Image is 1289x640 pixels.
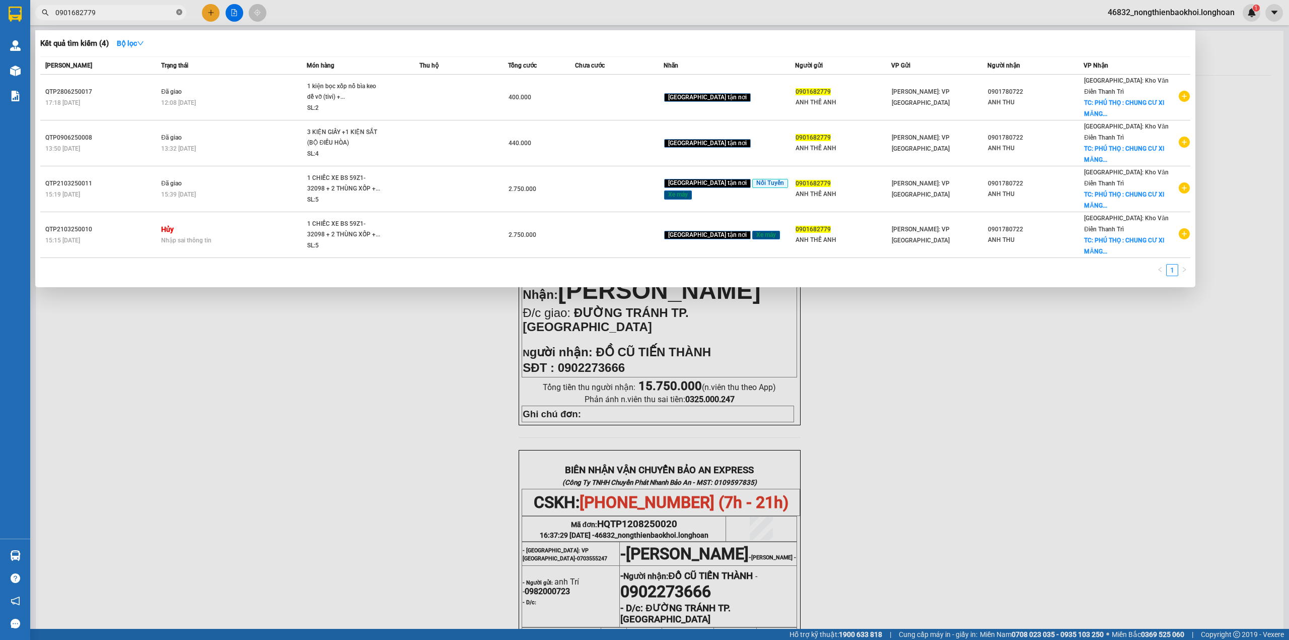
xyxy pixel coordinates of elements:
[161,62,188,69] span: Trạng thái
[10,66,21,76] img: warehouse-icon
[892,134,950,152] span: [PERSON_NAME]: VP [GEOGRAPHIC_DATA]
[1084,99,1164,117] span: TC: PHÚ THỌ : CHUNG CƯ XI MĂNG...
[1178,264,1190,276] button: right
[1157,267,1163,273] span: left
[45,87,158,97] div: QTP2806250017
[117,39,144,47] strong: Bộ lọc
[1179,228,1190,239] span: plus-circle
[4,65,105,93] span: Mã đơn: HQTP1208250020
[45,178,158,189] div: QTP2103250011
[176,8,182,18] span: close-circle
[10,550,21,561] img: warehouse-icon
[509,140,531,147] span: 440.000
[161,180,182,187] span: Đã giao
[575,62,605,69] span: Chưa cước
[419,62,439,69] span: Thu hộ
[988,178,1083,189] div: 0901780722
[796,180,831,187] span: 0901682779
[42,9,49,16] span: search
[176,9,182,15] span: close-circle
[307,195,383,206] div: SL: 5
[664,190,692,200] span: Xe máy
[161,134,182,141] span: Đã giao
[307,173,383,195] div: 1 CHIẾC XE BS 59Z1-32098 + 2 THÙNG XỐP +...
[307,62,334,69] span: Món hàng
[664,231,751,240] span: [GEOGRAPHIC_DATA] tận nơi
[892,88,950,106] span: [PERSON_NAME]: VP [GEOGRAPHIC_DATA]
[509,94,531,101] span: 400.000
[10,40,21,51] img: warehouse-icon
[1179,137,1190,148] span: plus-circle
[307,240,383,251] div: SL: 5
[307,127,383,149] div: 3 KIỆN GIẤY +1 KIỆN SẮT (BỘ ĐIỀU HÒA)
[796,235,891,245] div: ANH THẾ ANH
[988,97,1083,108] div: ANH THU
[1154,264,1166,276] button: left
[45,133,158,143] div: QTP0906250008
[891,62,910,69] span: VP Gửi
[40,38,109,49] h3: Kết quả tìm kiếm ( 4 )
[45,145,80,152] span: 13:50 [DATE]
[988,143,1083,154] div: ANH THU
[752,231,780,240] span: Xe máy
[796,97,891,108] div: ANH THẾ ANH
[28,31,53,39] strong: CSKH:
[307,103,383,114] div: SL: 2
[9,7,22,22] img: logo-vxr
[796,143,891,154] div: ANH THẾ ANH
[161,225,174,233] strong: Hủy
[45,191,80,198] span: 15:19 [DATE]
[795,62,823,69] span: Người gửi
[45,99,80,106] span: 17:18 [DATE]
[1167,265,1178,276] a: 1
[141,35,204,44] span: 0109597835
[664,93,751,102] span: [GEOGRAPHIC_DATA] tận nơi
[796,189,891,200] div: ANH THẾ ANH
[1084,215,1169,233] span: [GEOGRAPHIC_DATA]: Kho Văn Điển Thanh Trì
[1084,123,1169,141] span: [GEOGRAPHIC_DATA]: Kho Văn Điển Thanh Trì
[987,62,1020,69] span: Người nhận
[509,231,536,238] span: 2.750.000
[1084,237,1164,255] span: TC: PHÚ THỌ : CHUNG CƯ XI MĂNG...
[11,596,20,606] span: notification
[988,189,1083,200] div: ANH THU
[45,224,158,235] div: QTP2103250010
[45,62,92,69] span: [PERSON_NAME]
[307,149,383,160] div: SL: 4
[45,237,80,244] span: 15:15 [DATE]
[508,62,537,69] span: Tổng cước
[1179,91,1190,102] span: plus-circle
[509,185,536,193] span: 2.750.000
[892,180,950,198] span: [PERSON_NAME]: VP [GEOGRAPHIC_DATA]
[988,235,1083,245] div: ANH THU
[988,87,1083,97] div: 0901780722
[11,573,20,583] span: question-circle
[109,35,152,51] button: Bộ lọcdown
[161,88,182,95] span: Đã giao
[1154,264,1166,276] li: Previous Page
[988,133,1083,143] div: 0901780722
[1178,264,1190,276] li: Next Page
[1084,191,1164,209] span: TC: PHÚ THỌ : CHUNG CƯ XI MĂNG...
[892,226,950,244] span: [PERSON_NAME]: VP [GEOGRAPHIC_DATA]
[664,179,751,188] span: [GEOGRAPHIC_DATA] tận nơi
[78,21,139,58] span: CÔNG TY TNHH CHUYỂN PHÁT NHANH BẢO AN
[161,145,196,152] span: 13:32 [DATE]
[55,7,174,18] input: Tìm tên, số ĐT hoặc mã đơn
[1084,77,1169,95] span: [GEOGRAPHIC_DATA]: Kho Văn Điển Thanh Trì
[1179,182,1190,194] span: plus-circle
[141,35,160,44] strong: MST:
[1181,267,1187,273] span: right
[1166,264,1178,276] li: 1
[161,191,196,198] span: 15:39 [DATE]
[1084,62,1108,69] span: VP Nhận
[307,81,383,103] div: 1 kiện bọc xốp nổ bìa keo dễ vỡ (tivi) +...
[796,226,831,233] span: 0901682779
[752,179,788,188] span: Nối Tuyến
[39,5,172,18] strong: PHIẾU DÁN LÊN HÀNG
[11,619,20,628] span: message
[796,88,831,95] span: 0901682779
[988,224,1083,235] div: 0901780722
[1084,145,1164,163] span: TC: PHÚ THỌ : CHUNG CƯ XI MĂNG...
[137,40,144,47] span: down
